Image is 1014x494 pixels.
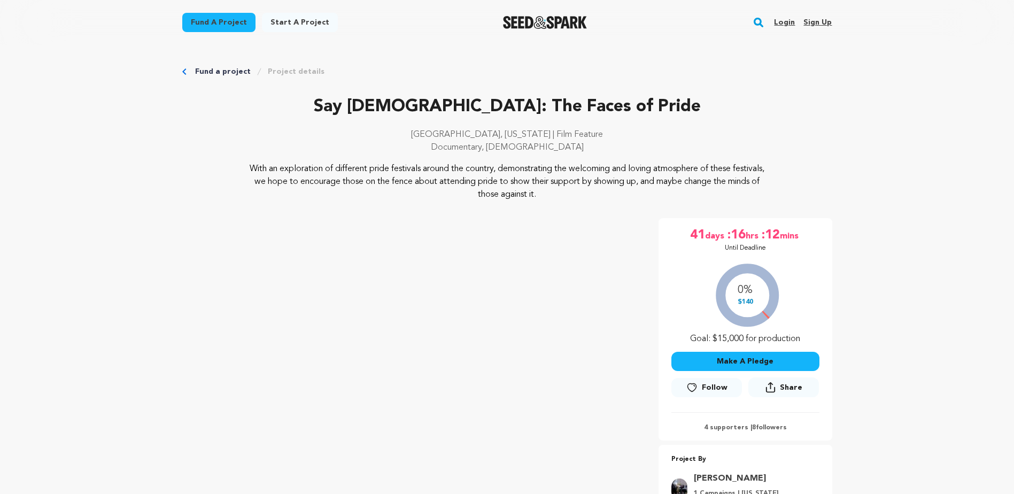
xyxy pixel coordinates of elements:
[671,352,819,371] button: Make A Pledge
[182,13,256,32] a: Fund a project
[774,14,795,31] a: Login
[671,453,819,466] p: Project By
[780,227,801,244] span: mins
[182,94,832,120] p: Say [DEMOGRAPHIC_DATA]: The Faces of Pride
[705,227,726,244] span: days
[725,244,766,252] p: Until Deadline
[503,16,587,29] a: Seed&Spark Homepage
[748,377,819,402] span: Share
[503,16,587,29] img: Seed&Spark Logo Dark Mode
[726,227,746,244] span: :16
[182,128,832,141] p: [GEOGRAPHIC_DATA], [US_STATE] | Film Feature
[694,472,813,485] a: Goto Benjamin Kapit profile
[690,227,705,244] span: 41
[195,66,251,77] a: Fund a project
[780,382,802,393] span: Share
[748,377,819,397] button: Share
[182,141,832,154] p: Documentary, [DEMOGRAPHIC_DATA]
[761,227,780,244] span: :12
[671,423,819,432] p: 4 supporters | followers
[268,66,324,77] a: Project details
[182,66,832,77] div: Breadcrumb
[671,378,742,397] a: Follow
[803,14,832,31] a: Sign up
[752,424,756,431] span: 8
[262,13,338,32] a: Start a project
[247,163,767,201] p: With an exploration of different pride festivals around the country, demonstrating the welcoming ...
[746,227,761,244] span: hrs
[702,382,727,393] span: Follow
